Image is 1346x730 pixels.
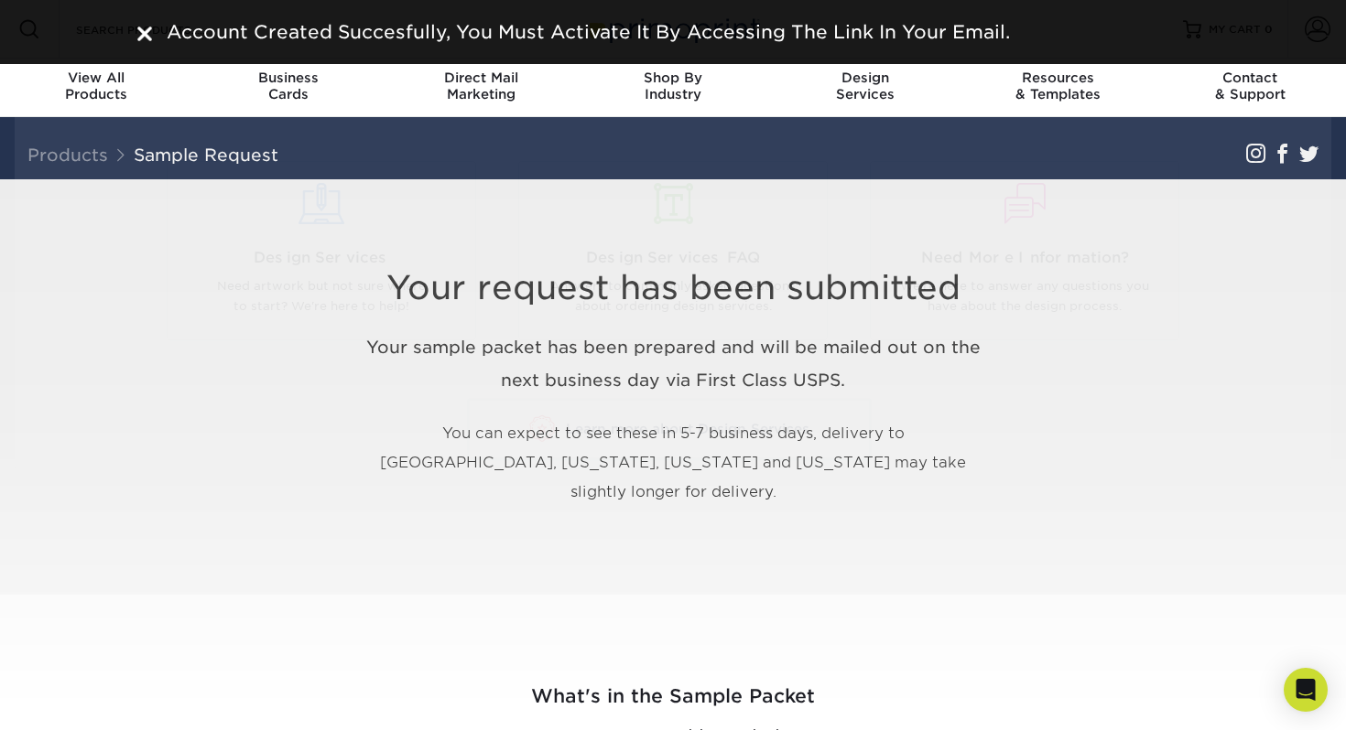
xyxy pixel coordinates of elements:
a: Learn more about Design Services [467,399,872,460]
span: Design Services [181,247,461,269]
p: Need artwork but not sure where to start? We're here to help! [181,276,461,317]
div: Industry [577,70,769,102]
span: Need More Information? [885,247,1165,269]
span: Learn more about Design Services [566,421,809,437]
a: Shop ByIndustry [577,59,769,117]
span: Design [769,70,961,86]
span: Shop By [577,70,769,86]
a: Design Services FAQ Answers to commonly asked questions about ordering design services. [511,161,835,340]
img: close [137,27,152,41]
span: Resources [961,70,1154,86]
span: Contact [1154,70,1346,86]
div: Marketing [385,70,577,102]
p: We're here to answer any questions you have about the design process. [885,276,1165,317]
div: Services [769,70,961,102]
div: Open Intercom Messenger [1284,668,1328,712]
a: Direct MailMarketing [385,59,577,117]
span: Direct Mail [385,70,577,86]
a: Resources& Templates [961,59,1154,117]
div: & Templates [961,70,1154,102]
div: Cards [192,70,385,102]
a: Design Services Need artwork but not sure where to start? We're here to help! [159,161,483,340]
div: & Support [1154,70,1346,102]
span: Design Services FAQ [533,247,813,269]
a: Contact& Support [1154,59,1346,117]
span: Account Created Succesfully, You Must Activate It By Accessing The Link In Your Email. [167,21,1010,43]
span: Business [192,70,385,86]
p: Answers to commonly asked questions about ordering design services. [533,276,813,317]
a: DesignServices [769,59,961,117]
a: BusinessCards [192,59,385,117]
a: Need More Information? We're here to answer any questions you have about the design process. [863,161,1187,340]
